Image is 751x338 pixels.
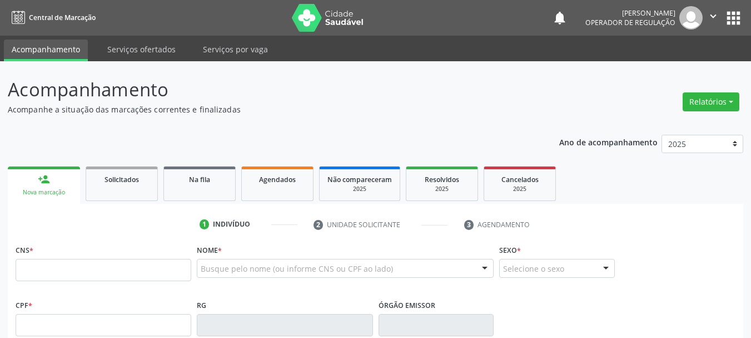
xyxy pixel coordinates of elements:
[8,8,96,27] a: Central de Marcação
[327,185,392,193] div: 2025
[499,242,521,259] label: Sexo
[259,175,296,184] span: Agendados
[197,297,206,314] label: RG
[552,10,568,26] button: notifications
[707,10,719,22] i: 
[679,6,703,30] img: img
[195,40,276,59] a: Serviços por vaga
[492,185,548,193] div: 2025
[327,175,392,184] span: Não compareceram
[683,92,739,111] button: Relatórios
[4,40,88,61] a: Acompanhamento
[8,76,523,104] p: Acompanhamento
[414,185,470,193] div: 2025
[503,263,564,275] span: Selecione o sexo
[100,40,183,59] a: Serviços ofertados
[197,242,222,259] label: Nome
[105,175,139,184] span: Solicitados
[201,263,393,275] span: Busque pelo nome (ou informe CNS ou CPF ao lado)
[200,219,210,229] div: 1
[29,13,96,22] span: Central de Marcação
[501,175,539,184] span: Cancelados
[379,297,435,314] label: Órgão emissor
[16,242,33,259] label: CNS
[213,219,250,229] div: Indivíduo
[559,135,658,149] p: Ano de acompanhamento
[38,173,50,185] div: person_add
[189,175,210,184] span: Na fila
[703,6,724,30] button: 
[16,188,72,197] div: Nova marcação
[425,175,459,184] span: Resolvidos
[8,104,523,115] p: Acompanhe a situação das marcações correntes e finalizadas
[585,8,675,18] div: [PERSON_NAME]
[585,18,675,27] span: Operador de regulação
[724,8,743,28] button: apps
